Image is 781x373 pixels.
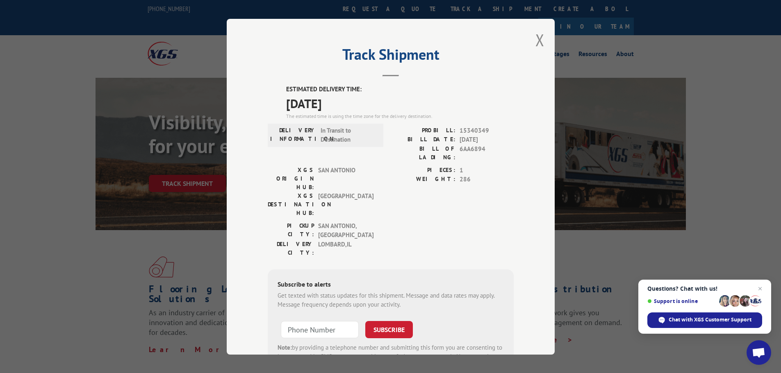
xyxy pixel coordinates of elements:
div: Get texted with status updates for this shipment. Message and data rates may apply. Message frequ... [278,291,504,309]
div: The estimated time is using the time zone for the delivery destination. [286,112,514,120]
label: DELIVERY INFORMATION: [270,126,316,144]
span: LOMBARD , IL [318,240,373,257]
strong: Note: [278,343,292,351]
span: 6AA6894 [460,144,514,161]
div: Chat with XGS Customer Support [647,312,762,328]
label: BILL DATE: [391,135,455,145]
button: SUBSCRIBE [365,321,413,338]
span: [GEOGRAPHIC_DATA] [318,191,373,217]
label: BILL OF LADING: [391,144,455,161]
h2: Track Shipment [268,49,514,64]
button: Close modal [535,29,544,51]
span: Chat with XGS Customer Support [669,316,751,323]
span: [DATE] [286,94,514,112]
label: XGS ORIGIN HUB: [268,165,314,191]
label: PROBILL: [391,126,455,135]
span: 15340349 [460,126,514,135]
span: Questions? Chat with us! [647,285,762,292]
div: by providing a telephone number and submitting this form you are consenting to be contacted by SM... [278,343,504,371]
span: 286 [460,175,514,184]
label: ESTIMATED DELIVERY TIME: [286,85,514,94]
span: In Transit to Destination [321,126,376,144]
span: SAN ANTONIO [318,165,373,191]
label: WEIGHT: [391,175,455,184]
label: XGS DESTINATION HUB: [268,191,314,217]
input: Phone Number [281,321,359,338]
div: Open chat [747,340,771,365]
span: [DATE] [460,135,514,145]
label: PIECES: [391,165,455,175]
span: 1 [460,165,514,175]
label: DELIVERY CITY: [268,240,314,257]
div: Subscribe to alerts [278,279,504,291]
label: PICKUP CITY: [268,221,314,240]
span: SAN ANTONIO , [GEOGRAPHIC_DATA] [318,221,373,240]
span: Support is online [647,298,716,304]
span: Close chat [755,284,765,294]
